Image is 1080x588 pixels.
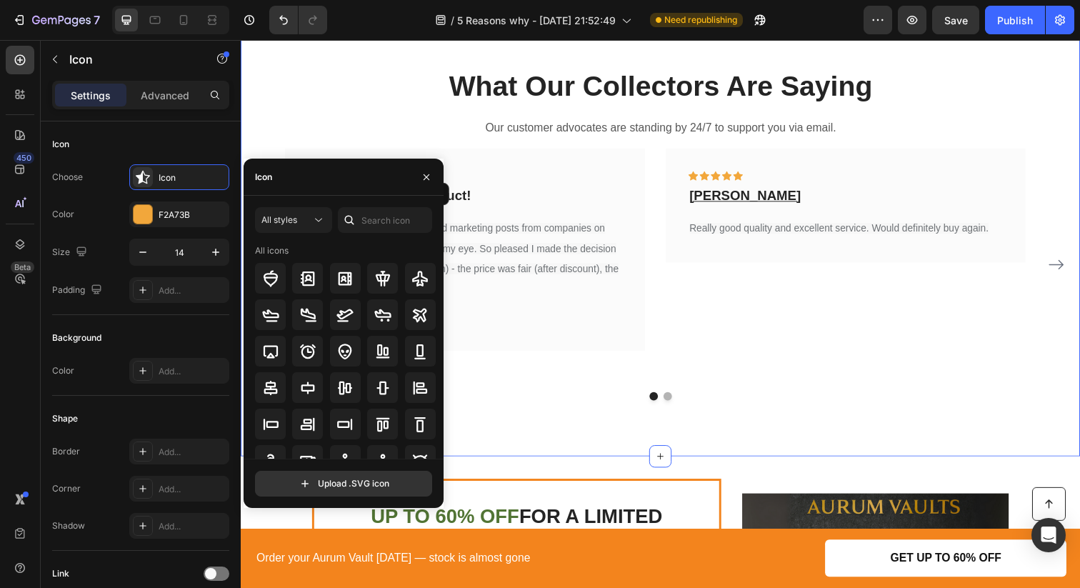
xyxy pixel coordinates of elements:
div: Add... [159,284,226,297]
p: Settings [71,88,111,103]
div: Rich Text Editor. Editing area: main [68,181,390,266]
p: 7 [94,11,100,29]
div: Color [52,208,74,221]
p: GET UP TO 60% OFF [663,522,776,537]
div: Link [52,567,69,580]
div: Choose [52,171,83,184]
div: Beta [11,261,34,273]
div: Border [52,445,80,458]
h2: What Our Collectors Are Saying [11,27,846,67]
div: Shadow [52,519,85,532]
div: Background [52,332,101,344]
span: Save [944,14,968,26]
span: Need republishing [664,14,737,26]
div: Icon [52,138,69,151]
strong: Excellent quality product! [69,151,235,166]
button: Publish [985,6,1045,34]
div: All icons [255,244,289,257]
button: Dot [417,359,426,368]
button: 7 [6,6,106,34]
u: [PERSON_NAME] [459,151,572,166]
button: Dot [431,359,440,368]
div: Upload .SVG icon [298,477,389,491]
div: Rich Text Editor. Editing area: main [68,149,390,170]
span: Must say, I’ve generally avoided marketing posts from companies on Facebook, but this one caught ... [69,186,386,259]
div: Add... [159,483,226,496]
button: All styles [255,207,332,233]
div: Publish [997,13,1033,28]
p: Icon [69,51,191,68]
div: Shape [52,412,78,425]
div: Icon [255,171,272,184]
div: F2A73B [159,209,226,221]
span: 5 Reasons why - [DATE] 21:52:49 [457,13,616,28]
div: Size [52,243,90,262]
strong: UP TO 60% OFF [133,475,284,497]
div: Icon [159,171,226,184]
a: GET UP TO 60% OFF [596,510,843,548]
span: Really good quality and excellent service. Would definitely buy again. [459,186,764,198]
div: Add... [159,365,226,378]
div: Add... [159,520,226,533]
p: Advanced [141,88,189,103]
div: Color [52,364,74,377]
span: / [451,13,454,28]
strong: FOR A LIMITED TIME ONLY! [225,475,431,522]
div: Open Intercom Messenger [1031,518,1066,552]
div: 450 [14,152,34,164]
p: - [PERSON_NAME] [69,279,389,294]
input: Search icon [338,207,432,233]
div: Add... [159,446,226,459]
div: Undo/Redo [269,6,327,34]
button: Carousel Next Arrow [821,218,844,241]
div: Padding [52,281,105,300]
div: Corner [52,482,81,495]
button: Upload .SVG icon [255,471,432,497]
span: All styles [261,214,297,225]
button: Save [932,6,979,34]
iframe: Design area [241,40,1080,588]
p: Our customer advocates are standing by 24/7 to support you via email. [12,80,845,101]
